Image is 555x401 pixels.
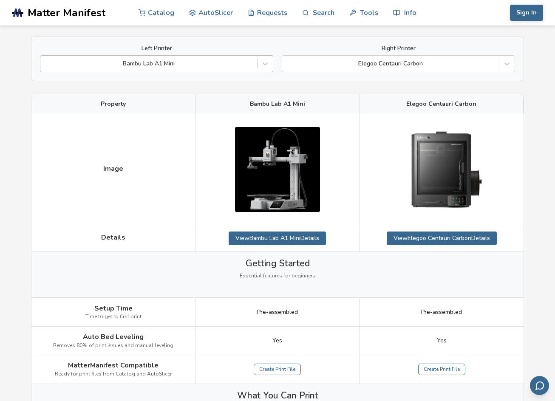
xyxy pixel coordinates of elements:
span: Matter Manifest [28,7,105,19]
span: MatterManifest Compatible [68,361,159,369]
span: Getting Started [246,258,310,268]
input: Bambu Lab A1 Mini [45,60,46,67]
span: Removes 80% of print issues and manual leveling [53,343,173,349]
button: Sign In [510,5,543,21]
span: Pre-assembled [257,309,298,316]
span: Setup Time [94,305,133,312]
span: Time to get to first print [85,314,142,320]
span: Image [103,165,123,172]
button: Send feedback via email [530,376,549,395]
span: Essential features for beginners [240,273,315,279]
span: What You Can Print [237,390,318,401]
label: Right Printer [282,45,515,52]
a: ViewBambu Lab A1 MiniDetails [229,232,326,245]
span: Elegoo Centauri Carbon [406,101,476,107]
img: Elegoo Centauri Carbon [399,120,484,218]
span: Pre-assembled [421,309,462,316]
span: Ready for print files from Catalog and AutoSlicer [55,371,172,377]
a: Create Print File [418,364,465,376]
input: Elegoo Centauri Carbon [286,60,288,67]
span: Property [101,101,126,107]
span: Bambu Lab A1 Mini [250,101,305,107]
span: Yes [437,337,447,344]
a: ViewElegoo Centauri CarbonDetails [387,232,497,245]
label: Left Printer [40,45,273,52]
span: Details [101,234,125,241]
span: Auto Bed Leveling [83,333,144,341]
a: Create Print File [254,364,301,376]
span: Yes [272,337,282,344]
img: Bambu Lab A1 Mini [235,127,320,212]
